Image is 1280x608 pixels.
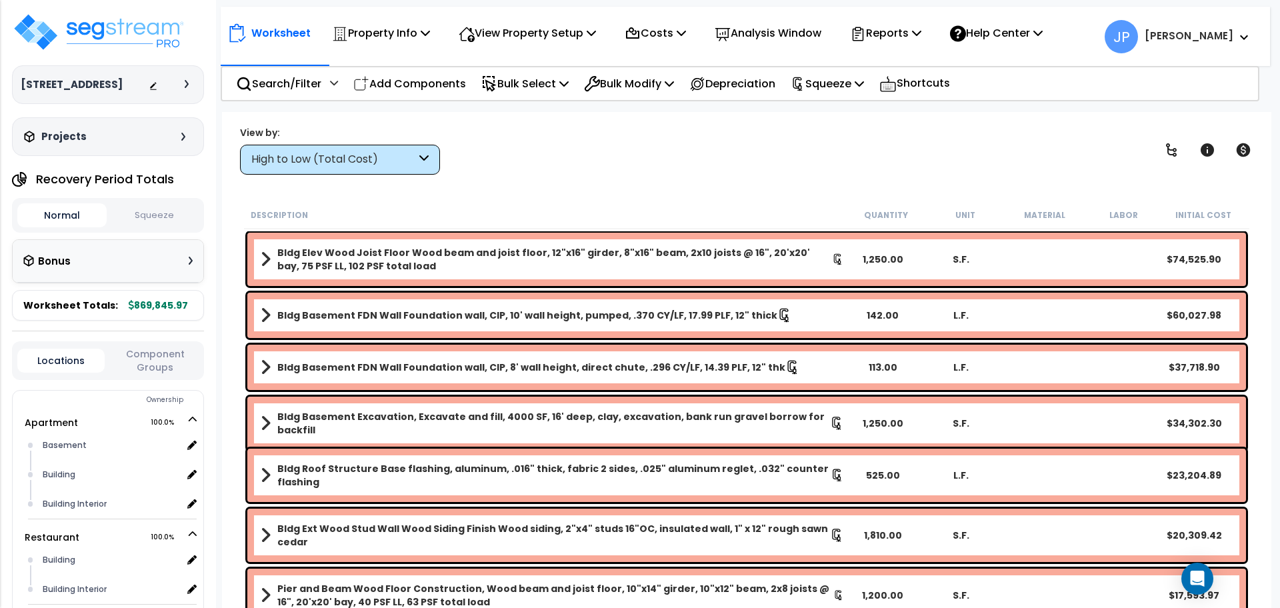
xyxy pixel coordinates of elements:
small: Material [1024,210,1065,221]
div: 1,810.00 [844,529,922,542]
a: Restaurant 100.0% [25,531,79,544]
span: 100.0% [151,529,186,545]
a: Assembly Title [261,306,844,325]
div: Depreciation [682,68,783,99]
div: Ownership [39,392,203,408]
p: Shortcuts [879,74,950,93]
div: $60,027.98 [1155,309,1233,322]
div: Building Interior [39,496,182,512]
h4: Recovery Period Totals [36,173,174,186]
a: Apartment 100.0% [25,416,78,429]
p: Search/Filter [236,75,321,93]
span: Worksheet Totals: [23,299,118,312]
b: 869,845.97 [129,299,188,312]
p: Reports [850,24,921,42]
div: 113.00 [844,361,922,374]
small: Initial Cost [1175,210,1231,221]
p: Help Center [950,24,1043,42]
div: $20,309.42 [1155,529,1233,542]
p: Worksheet [251,24,311,42]
div: $23,204.89 [1155,469,1233,482]
div: High to Low (Total Cost) [251,152,416,167]
div: Add Components [346,68,473,99]
p: Depreciation [689,75,775,93]
h3: Projects [41,130,87,143]
div: $17,593.97 [1155,589,1233,602]
div: View by: [240,126,440,139]
div: Building Interior [39,581,182,597]
b: Bldg Roof Structure Base flashing, aluminum, .016" thick, fabric 2 sides, .025" aluminum reglet, ... [277,462,831,489]
b: Bldg Ext Wood Stud Wall Wood Siding Finish Wood siding, 2"x4" studs 16"OC, insulated wall, 1" x 1... [277,522,830,549]
div: 1,250.00 [844,253,922,266]
img: logo_pro_r.png [12,12,185,52]
span: 100.0% [151,415,186,431]
a: Assembly Title [261,522,844,549]
a: Assembly Title [261,358,844,377]
div: Open Intercom Messenger [1181,563,1213,595]
p: View Property Setup [459,24,596,42]
small: Unit [955,210,975,221]
div: $34,302.30 [1155,417,1233,430]
div: Basement [39,437,182,453]
div: L.F. [922,361,1000,374]
div: 142.00 [844,309,922,322]
p: Analysis Window [715,24,821,42]
h3: [STREET_ADDRESS] [21,78,123,91]
a: Assembly Title [261,410,844,437]
span: JP [1105,20,1138,53]
div: $37,718.90 [1155,361,1233,374]
p: Add Components [353,75,466,93]
b: [PERSON_NAME] [1145,29,1233,43]
div: L.F. [922,469,1000,482]
small: Quantity [864,210,908,221]
div: Shortcuts [872,67,957,100]
p: Squeeze [791,75,864,93]
small: Labor [1109,210,1138,221]
b: Bldg Basement Excavation, Excavate and fill, 4000 SF, 16' deep, clay, excavation, bank run gravel... [277,410,830,437]
h3: Bonus [38,256,71,267]
p: Bulk Select [481,75,569,93]
div: S.F. [922,417,1000,430]
small: Description [251,210,308,221]
button: Component Groups [111,347,199,375]
b: Bldg Basement FDN Wall Foundation wall, CIP, 8' wall height, direct chute, .296 CY/LF, 14.39 PLF,... [277,361,785,374]
a: Assembly Title [261,246,844,273]
div: Building [39,467,182,483]
button: Locations [17,349,105,373]
p: Costs [625,24,686,42]
b: Bldg Elev Wood Joist Floor Wood beam and joist floor, 12"x16" girder, 8"x16" beam, 2x10 joists @ ... [277,246,832,273]
div: S.F. [922,253,1000,266]
div: S.F. [922,589,1000,602]
a: Assembly Title [261,462,844,489]
div: 525.00 [844,469,922,482]
p: Bulk Modify [584,75,674,93]
b: Bldg Basement FDN Wall Foundation wall, CIP, 10' wall height, pumped, .370 CY/LF, 17.99 PLF, 12" ... [277,309,777,322]
div: 1,200.00 [844,589,922,602]
div: S.F. [922,529,1000,542]
div: L.F. [922,309,1000,322]
div: $74,525.90 [1155,253,1233,266]
button: Squeeze [110,204,199,227]
div: 1,250.00 [844,417,922,430]
div: Building [39,552,182,568]
button: Normal [17,203,107,227]
p: Property Info [332,24,430,42]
